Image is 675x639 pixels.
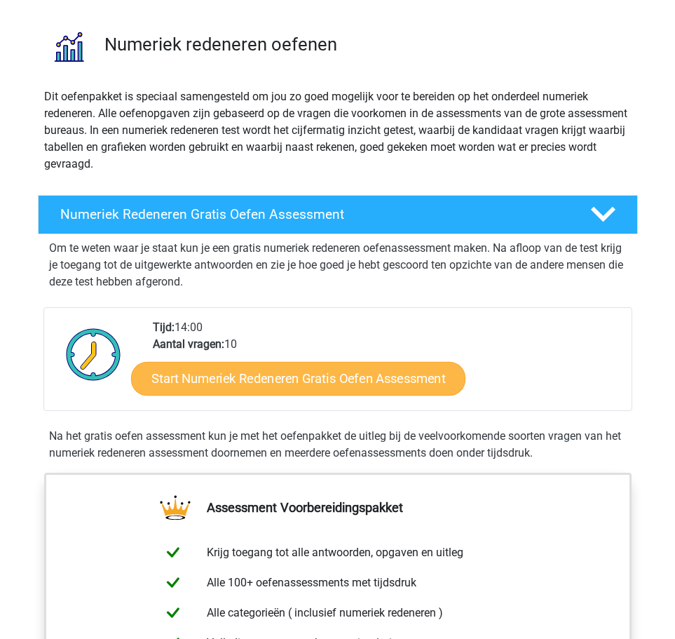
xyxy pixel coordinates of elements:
[142,319,631,410] div: 14:00 10
[39,17,98,76] img: numeriek redeneren
[60,206,568,222] h4: Numeriek Redeneren Gratis Oefen Assessment
[153,337,224,351] b: Aantal vragen:
[49,240,627,290] p: Om te weten waar je staat kun je een gratis numeriek redeneren oefenassessment maken. Na afloop v...
[58,319,129,389] img: Klok
[131,361,465,395] a: Start Numeriek Redeneren Gratis Oefen Assessment
[104,34,627,55] h3: Numeriek redeneren oefenen
[43,428,632,462] div: Na het gratis oefen assessment kun je met het oefenpakket de uitleg bij de veelvoorkomende soorte...
[153,321,175,334] b: Tijd:
[44,88,632,173] p: Dit oefenpakket is speciaal samengesteld om jou zo goed mogelijk voor te bereiden op het onderdee...
[32,195,643,234] a: Numeriek Redeneren Gratis Oefen Assessment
